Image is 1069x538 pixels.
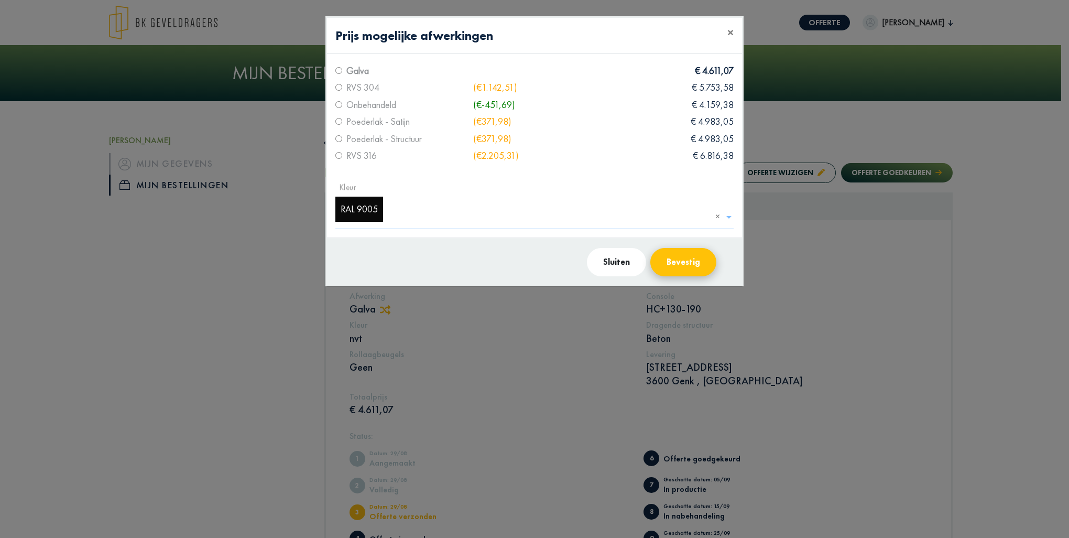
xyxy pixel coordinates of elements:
[346,96,396,113] label: Onbehandeld
[346,79,379,96] label: RVS 304
[335,197,383,222] div: RAL 9005
[335,26,493,45] h4: Prijs mogelijke afwerkingen
[473,99,515,111] span: (€-451,69)
[604,96,741,113] div: € 4.159,38
[473,133,511,145] span: (€371,98)
[604,79,741,96] div: € 5.753,58
[473,115,511,127] span: (€371,98)
[473,149,519,162] span: (€2.205,31)
[650,248,716,276] button: Bevestig
[346,62,369,79] label: Galva
[604,147,741,164] div: € 6.816,38
[587,248,646,276] button: Sluiten
[473,81,517,93] span: (€1.142,51)
[604,113,741,130] div: € 4.983,05
[346,131,422,147] label: Poederlak - Structuur
[604,131,741,147] div: € 4.983,05
[346,113,410,130] label: Poederlak - Satijn
[727,24,734,40] span: ×
[715,208,724,225] span: Clear all
[346,147,377,164] label: RVS 316
[335,180,356,194] div: Kleur
[604,62,741,79] div: € 4.611,07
